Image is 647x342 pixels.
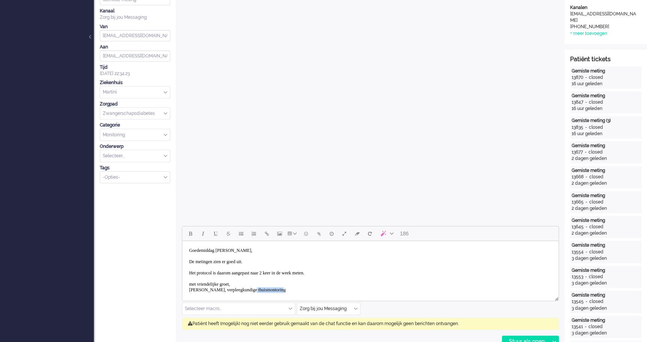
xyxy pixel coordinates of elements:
[572,199,584,205] div: 13665
[197,227,209,240] button: Italic
[572,118,640,124] div: Gemiste meting (3)
[572,149,583,155] div: 13677
[286,227,300,240] button: Table
[572,155,640,162] div: 2 dagen geleden
[572,267,640,274] div: Gemiste meting
[570,55,641,64] div: Patiënt tickets
[100,64,170,77] div: [DATE] 22:34:23
[363,227,376,240] button: Reset content
[570,24,638,30] div: [PHONE_NUMBER]
[588,324,603,330] div: closed
[583,274,589,280] div: -
[572,255,640,262] div: 3 dagen geleden
[583,124,589,131] div: -
[572,324,583,330] div: 13541
[583,324,588,330] div: -
[100,143,170,150] div: Onderwerp
[572,193,640,199] div: Gemiste meting
[572,205,640,212] div: 2 dagen geleden
[100,64,170,71] div: Tijd
[572,174,584,180] div: 13668
[552,294,558,301] div: Resize
[572,330,640,336] div: 3 dagen geleden
[100,14,170,21] div: Zorg bij jou Messaging
[572,317,640,324] div: Gemiste meting
[100,8,170,14] div: Kanaal
[100,165,170,171] div: Tags
[273,227,286,240] button: Insert/edit image
[589,99,603,105] div: closed
[572,74,583,81] div: 13870
[572,167,640,174] div: Gemiste meting
[583,149,588,155] div: -
[184,227,197,240] button: Bold
[100,122,170,128] div: Categorie
[572,224,584,230] div: 13645
[100,171,170,184] div: Select Tags
[100,44,170,50] div: Aan
[300,227,312,240] button: Emoticons
[583,74,589,81] div: -
[248,227,260,240] button: Numbered list
[3,3,373,56] body: Rich Text Area. Press ALT-0 for help.
[572,305,640,312] div: 3 dagen geleden
[235,227,248,240] button: Bullet list
[325,227,338,240] button: Delay message
[338,227,351,240] button: Fullscreen
[572,143,640,149] div: Gemiste meting
[100,80,170,86] div: Ziekenhuis
[100,24,170,30] div: Van
[351,227,363,240] button: Clear formatting
[572,68,640,74] div: Gemiste meting
[589,74,603,81] div: closed
[584,224,589,230] div: -
[584,298,589,305] div: -
[572,180,640,187] div: 2 dagen geleden
[100,101,170,107] div: Zorgpad
[589,199,603,205] div: closed
[182,241,558,294] iframe: Rich Text Area
[209,227,222,240] button: Underline
[572,274,583,280] div: 13553
[584,174,589,180] div: -
[376,227,396,240] button: AI
[589,274,603,280] div: closed
[588,149,603,155] div: closed
[572,105,640,112] div: 16 uur geleden
[589,174,603,180] div: closed
[584,199,589,205] div: -
[570,30,607,37] div: + meer toevoegen
[312,227,325,240] button: Add attachment
[589,224,603,230] div: closed
[570,11,638,24] div: [EMAIL_ADDRESS][DOMAIN_NAME]
[572,124,583,131] div: 13835
[260,227,273,240] button: Insert/edit link
[572,242,640,249] div: Gemiste meting
[572,230,640,237] div: 2 dagen geleden
[572,217,640,224] div: Gemiste meting
[583,99,589,105] div: -
[589,249,603,255] div: closed
[589,298,603,305] div: closed
[572,93,640,99] div: Gemiste meting
[572,131,640,137] div: 16 uur geleden
[222,227,235,240] button: Strikethrough
[570,5,641,11] div: Kanalen
[400,231,408,237] span: 186
[572,298,584,305] div: 13545
[584,249,589,255] div: -
[572,99,583,105] div: 13847
[572,292,640,298] div: Gemiste meting
[396,227,412,240] button: 186
[589,124,603,131] div: closed
[572,280,640,286] div: 3 dagen geleden
[572,81,640,87] div: 16 uur geleden
[182,318,559,330] div: Patiënt heeft (mogelijk) nog niet eerder gebruik gemaakt van de chat functie en kan daarom mogeli...
[572,249,584,255] div: 13554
